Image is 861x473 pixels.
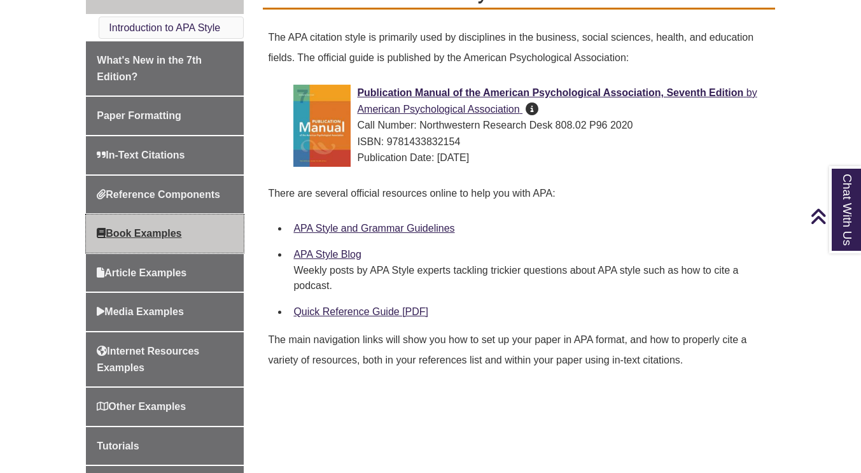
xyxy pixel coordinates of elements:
[86,41,244,95] a: What's New in the 7th Edition?
[293,117,764,134] div: Call Number: Northwestern Research Desk 808.02 P96 2020
[86,254,244,292] a: Article Examples
[357,87,743,98] span: Publication Manual of the American Psychological Association, Seventh Edition
[97,306,184,317] span: Media Examples
[97,441,139,451] span: Tutorials
[293,263,764,293] div: Weekly posts by APA Style experts tackling trickier questions about APA style such as how to cite...
[293,134,764,150] div: ISBN: 9781433832154
[86,332,244,386] a: Internet Resources Examples
[97,150,185,160] span: In-Text Citations
[268,178,769,209] p: There are several official resources online to help you with APA:
[746,87,757,98] span: by
[293,150,764,166] div: Publication Date: [DATE]
[97,346,199,373] span: Internet Resources Examples
[357,104,519,115] span: American Psychological Association
[97,110,181,121] span: Paper Formatting
[86,97,244,135] a: Paper Formatting
[97,401,186,412] span: Other Examples
[86,293,244,331] a: Media Examples
[86,427,244,465] a: Tutorials
[97,55,202,82] span: What's New in the 7th Edition?
[293,249,361,260] a: APA Style Blog
[357,87,757,115] a: Publication Manual of the American Psychological Association, Seventh Edition by American Psychol...
[268,22,769,73] p: The APA citation style is primarily used by disciplines in the business, social sciences, health,...
[97,267,186,278] span: Article Examples
[810,208,858,225] a: Back to Top
[109,22,220,33] a: Introduction to APA Style
[293,223,454,234] a: APA Style and Grammar Guidelines
[97,228,181,239] span: Book Examples
[268,325,769,376] p: The main navigation links will show you how to set up your paper in APA format, and how to proper...
[86,388,244,426] a: Other Examples
[86,176,244,214] a: Reference Components
[86,215,244,253] a: Book Examples
[293,306,428,317] a: Quick Reference Guide [PDF]
[97,189,220,200] span: Reference Components
[86,136,244,174] a: In-Text Citations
